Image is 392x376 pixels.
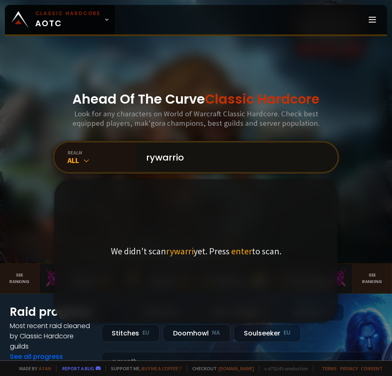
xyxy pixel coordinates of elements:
[39,365,51,371] a: a fan
[166,245,194,257] span: rywarri
[101,324,160,342] div: Stitches
[14,365,51,371] span: Made by
[141,143,328,172] input: Search a character...
[10,352,63,361] a: See all progress
[68,156,136,165] div: All
[142,329,149,337] small: EU
[259,365,308,371] span: v. d752d5 - production
[142,365,182,371] a: Buy me a coffee
[72,89,320,109] h1: Ahead Of The Curve
[111,245,282,257] p: We didn't scan yet. Press to scan.
[68,149,136,156] div: realm
[39,264,118,293] a: Mak'Gora#2Rivench100
[212,329,220,337] small: NA
[361,365,383,371] a: Consent
[106,365,182,371] span: Support me,
[62,365,94,371] a: Report a bug
[234,324,301,342] div: Soulseeker
[219,365,254,371] a: [DOMAIN_NAME]
[231,245,252,257] span: enter
[5,5,115,34] a: Classic HardcoreAOTC
[284,329,291,337] small: EU
[322,365,337,371] a: Terms
[205,90,320,108] span: Classic Hardcore
[44,269,113,277] div: Mak'Gora
[10,321,92,351] h4: Most recent raid cleaned by Classic Hardcore guilds
[35,10,101,29] span: AOTC
[340,365,358,371] a: Privacy
[59,109,333,128] h3: Look for any characters on World of Warcraft Classic Hardcore. Check best equipped players, mak'g...
[35,10,101,17] small: Classic Hardcore
[353,264,392,293] a: Seeranking
[163,324,230,342] div: Doomhowl
[187,365,254,371] span: Checkout
[10,304,92,321] h1: Raid progress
